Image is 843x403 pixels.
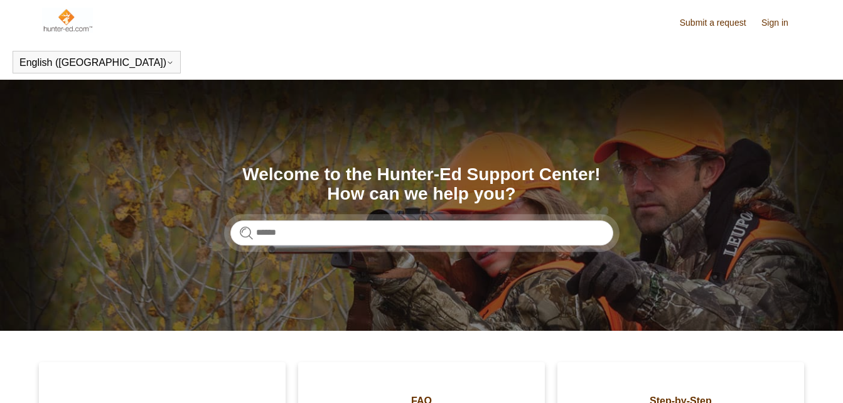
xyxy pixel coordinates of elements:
[761,16,801,30] a: Sign in
[680,16,759,30] a: Submit a request
[230,220,613,245] input: Search
[19,57,174,68] button: English ([GEOGRAPHIC_DATA])
[42,8,93,33] img: Hunter-Ed Help Center home page
[230,165,613,204] h1: Welcome to the Hunter-Ed Support Center! How can we help you?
